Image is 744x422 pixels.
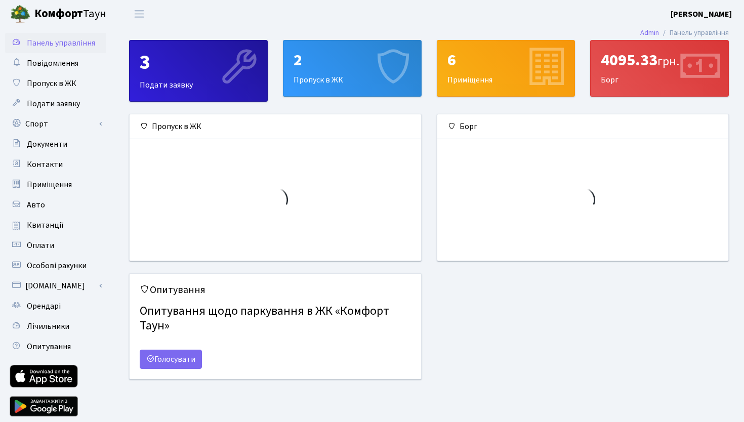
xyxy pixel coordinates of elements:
[625,22,744,44] nav: breadcrumb
[10,4,30,24] img: logo.png
[140,284,411,296] h5: Опитування
[27,199,45,210] span: Авто
[5,134,106,154] a: Документи
[27,260,87,271] span: Особові рахунки
[5,215,106,235] a: Квитанції
[5,94,106,114] a: Подати заявку
[27,220,64,231] span: Квитанції
[5,33,106,53] a: Панель управління
[129,40,268,102] a: 3Подати заявку
[5,154,106,175] a: Контакти
[140,51,257,75] div: 3
[447,51,565,70] div: 6
[127,6,152,22] button: Переключити навігацію
[27,58,78,69] span: Повідомлення
[27,37,95,49] span: Панель управління
[601,51,718,70] div: 4095.33
[657,53,679,70] span: грн.
[294,51,411,70] div: 2
[34,6,106,23] span: Таун
[5,316,106,336] a: Лічильники
[671,9,732,20] b: [PERSON_NAME]
[27,321,69,332] span: Лічильники
[5,195,106,215] a: Авто
[437,40,575,96] div: Приміщення
[659,27,729,38] li: Панель управління
[130,40,267,101] div: Подати заявку
[140,300,411,337] h4: Опитування щодо паркування в ЖК «Комфорт Таун»
[5,53,106,73] a: Повідомлення
[5,296,106,316] a: Орендарі
[27,139,67,150] span: Документи
[591,40,728,96] div: Борг
[27,98,80,109] span: Подати заявку
[5,73,106,94] a: Пропуск в ЖК
[671,8,732,20] a: [PERSON_NAME]
[34,6,83,22] b: Комфорт
[140,350,202,369] a: Голосувати
[640,27,659,38] a: Admin
[283,40,422,97] a: 2Пропуск в ЖК
[5,114,106,134] a: Спорт
[27,179,72,190] span: Приміщення
[5,235,106,256] a: Оплати
[5,276,106,296] a: [DOMAIN_NAME]
[130,114,421,139] div: Пропуск в ЖК
[283,40,421,96] div: Пропуск в ЖК
[27,240,54,251] span: Оплати
[27,341,71,352] span: Опитування
[5,336,106,357] a: Опитування
[5,175,106,195] a: Приміщення
[27,159,63,170] span: Контакти
[5,256,106,276] a: Особові рахунки
[437,40,575,97] a: 6Приміщення
[437,114,729,139] div: Борг
[27,78,76,89] span: Пропуск в ЖК
[27,301,61,312] span: Орендарі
